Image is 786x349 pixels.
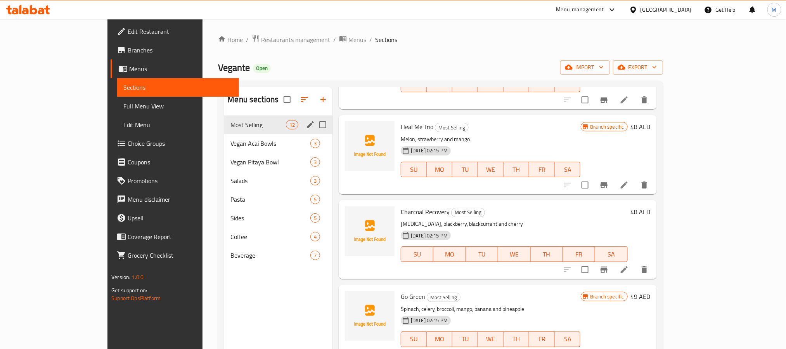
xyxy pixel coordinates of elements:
div: items [310,176,320,185]
a: Edit Restaurant [111,22,239,41]
span: Menus [348,35,366,44]
span: Sections [123,83,232,92]
div: Most Selling [451,208,485,217]
button: MO [427,162,452,177]
div: Vegan Acai Bowls [230,139,310,148]
span: SU [404,249,430,260]
div: Open [253,64,271,73]
a: Restaurants management [252,35,330,45]
p: Melon, strawberry and mango [401,134,580,144]
a: Coverage Report [111,227,239,246]
span: Open [253,65,271,72]
button: SU [401,332,427,347]
span: TH [534,249,560,260]
a: Edit menu item [620,265,629,274]
h6: 48 AED [631,121,651,132]
button: FR [563,246,595,262]
h6: 48 AED [631,206,651,217]
p: [MEDICAL_DATA], blackberry, blackcurrant and cherry [401,219,628,229]
span: WE [481,333,500,345]
span: [DATE] 02:15 PM [408,232,451,239]
img: Charcoal Recovery [345,206,395,256]
button: TU [466,246,498,262]
button: import [560,60,610,75]
span: 5 [311,196,320,203]
span: Select to update [577,92,593,108]
span: Most Selling [230,120,286,129]
span: FR [566,249,592,260]
span: Select to update [577,262,593,278]
span: Sort sections [295,90,314,109]
span: import [566,63,604,72]
span: Pasta [230,195,310,204]
button: TU [452,162,478,177]
span: TH [507,333,526,345]
div: Salads [230,176,310,185]
span: MO [430,164,449,175]
span: Most Selling [435,123,468,132]
span: SA [558,333,577,345]
div: Menu-management [556,5,604,14]
span: FR [532,79,552,90]
button: edit [305,119,316,131]
li: / [369,35,372,44]
button: Branch-specific-item [595,260,613,279]
span: TU [469,249,495,260]
span: WE [481,164,500,175]
span: TU [455,333,475,345]
a: Sections [117,78,239,97]
div: Beverage7 [224,246,332,265]
span: Promotions [128,176,232,185]
span: MO [430,333,449,345]
div: [GEOGRAPHIC_DATA] [641,5,692,14]
span: TU [455,79,475,90]
a: Upsell [111,209,239,227]
span: SU [404,164,424,175]
button: FR [529,332,555,347]
span: 3 [311,177,320,185]
span: 4 [311,233,320,241]
div: Coffee [230,232,310,241]
span: Edit Menu [123,120,232,129]
div: Vegan Acai Bowls3 [224,134,332,153]
span: Menus [129,64,232,73]
a: Grocery Checklist [111,246,239,265]
a: Full Menu View [117,97,239,115]
span: Coupons [128,157,232,167]
span: Branch specific [587,293,627,300]
span: Edit Restaurant [128,27,232,36]
span: 1.0.0 [132,272,144,282]
span: SU [404,333,424,345]
a: Edit Menu [117,115,239,134]
span: Get support on: [111,285,147,295]
a: Choice Groups [111,134,239,153]
a: Branches [111,41,239,59]
span: Select to update [577,177,593,193]
p: Spinach, celery, broccoli, mango, banana and pineapple [401,304,580,314]
span: Sides [230,213,310,223]
span: Branch specific [587,123,627,131]
button: WE [498,246,530,262]
nav: breadcrumb [218,35,663,45]
button: TH [504,162,529,177]
button: MO [433,246,466,262]
a: Support.OpsPlatform [111,293,161,303]
span: SU [404,79,424,90]
a: Edit menu item [620,95,629,105]
span: Beverage [230,251,310,260]
div: items [310,195,320,204]
span: Sections [375,35,397,44]
span: SA [598,249,624,260]
span: Most Selling [452,208,485,217]
span: 7 [311,252,320,259]
a: Menus [111,59,239,78]
img: Heal Me Trio [345,121,395,171]
div: items [310,232,320,241]
span: 5 [311,215,320,222]
div: Salads3 [224,171,332,190]
button: SA [595,246,627,262]
button: delete [635,91,654,109]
